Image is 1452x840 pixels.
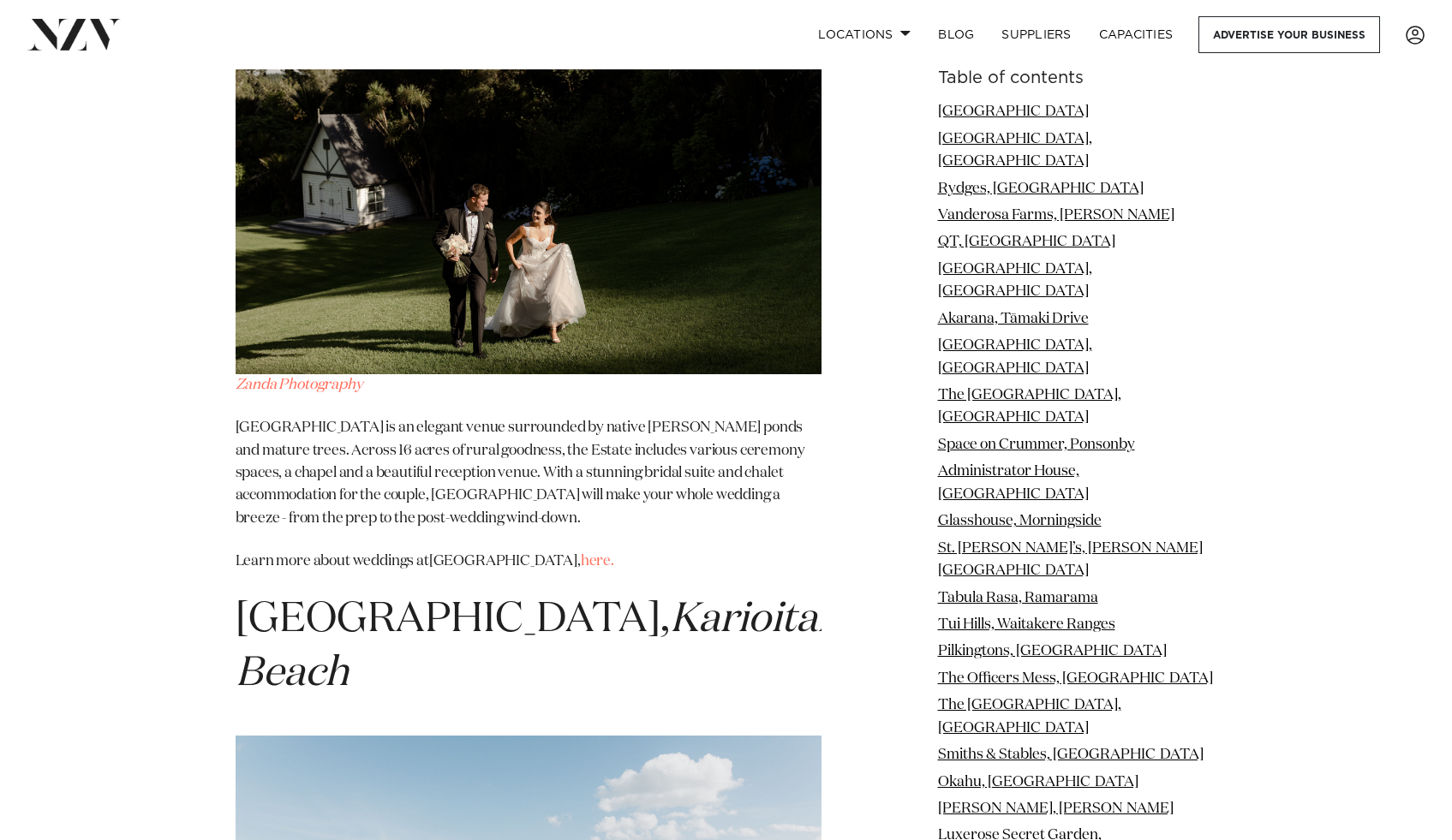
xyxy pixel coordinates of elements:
a: Rydges, [GEOGRAPHIC_DATA] [938,181,1144,195]
span: [GEOGRAPHIC_DATA], [236,599,851,694]
a: Advertise your business [1198,16,1380,53]
span: [GEOGRAPHIC_DATA] is an elegant venue surrounded by native [PERSON_NAME] ponds and mature trees. ... [236,420,805,503]
a: Capacities [1085,16,1187,53]
a: [GEOGRAPHIC_DATA] [938,104,1089,119]
a: Locations [804,16,924,53]
a: The [GEOGRAPHIC_DATA], [GEOGRAPHIC_DATA] [938,698,1121,735]
a: Glasshouse, Morningside [938,514,1102,528]
a: The [GEOGRAPHIC_DATA], [GEOGRAPHIC_DATA] [938,388,1121,425]
a: Pilkingtons, [GEOGRAPHIC_DATA] [938,644,1167,658]
a: [PERSON_NAME], [PERSON_NAME] [938,801,1174,816]
a: here. [581,554,614,569]
span: will make your whole wedding a breeze - from the prep to the post-wedding wind-down. [236,488,781,525]
a: Tabula Rasa, Ramarama [938,590,1098,605]
a: Akarana, Tāmaki Drive [938,312,1089,326]
a: [GEOGRAPHIC_DATA], [GEOGRAPHIC_DATA] [938,262,1092,299]
a: Administrator House, [GEOGRAPHIC_DATA] [938,464,1089,501]
a: Zanda Photography [236,378,363,392]
span: [GEOGRAPHIC_DATA] [429,554,577,569]
a: Space on Crummer, Ponsonby [938,438,1135,452]
p: Learn more about weddings at , [236,551,822,573]
a: QT, [GEOGRAPHIC_DATA] [938,235,1115,249]
a: The Officers Mess, [GEOGRAPHIC_DATA] [938,671,1213,686]
a: SUPPLIERS [988,16,1085,53]
a: St. [PERSON_NAME]’s, [PERSON_NAME][GEOGRAPHIC_DATA] [938,540,1203,577]
img: nzv-logo.png [27,19,121,50]
a: Okahu, [GEOGRAPHIC_DATA] [938,774,1138,789]
a: [GEOGRAPHIC_DATA], [GEOGRAPHIC_DATA] [938,131,1092,168]
a: [GEOGRAPHIC_DATA], [GEOGRAPHIC_DATA] [938,338,1092,375]
h6: Table of contents [938,69,1217,87]
a: Tui Hills, Waitakere Ranges [938,617,1115,632]
a: Vanderosa Farms, [PERSON_NAME] [938,208,1174,223]
a: BLOG [924,16,988,53]
a: Smiths & Stables, [GEOGRAPHIC_DATA] [938,748,1204,762]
